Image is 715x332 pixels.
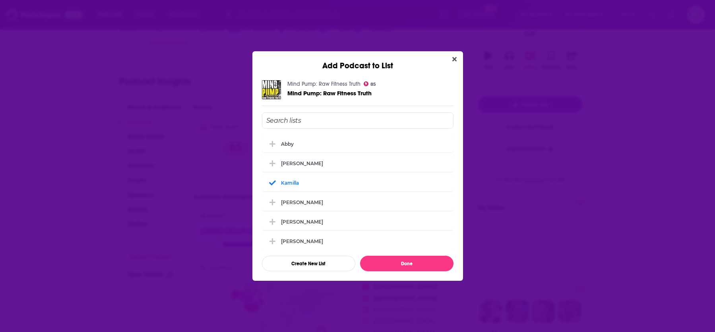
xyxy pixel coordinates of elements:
[370,83,376,86] span: 85
[287,90,372,97] a: Mind Pump: Raw Fitness Truth
[262,232,453,250] div: Elyse
[364,81,376,86] a: 85
[262,193,453,211] div: Ashlyn
[262,256,355,271] button: Create New List
[252,51,463,71] div: Add Podcast to List
[449,54,460,64] button: Close
[287,81,360,87] a: Mind Pump: Raw Fitness Truth
[262,80,281,99] img: Mind Pump: Raw Fitness Truth
[262,154,453,172] div: Logan
[262,213,453,230] div: Braden
[262,174,453,191] div: Kamilla
[262,135,453,152] div: Abby
[281,180,299,186] div: Kamilla
[262,112,453,129] input: Search lists
[287,89,372,97] span: Mind Pump: Raw Fitness Truth
[281,141,294,147] div: Abby
[262,112,453,271] div: Add Podcast To List
[281,199,323,205] div: [PERSON_NAME]
[281,238,323,244] div: [PERSON_NAME]
[360,256,453,271] button: Done
[281,160,323,166] div: [PERSON_NAME]
[281,219,323,225] div: [PERSON_NAME]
